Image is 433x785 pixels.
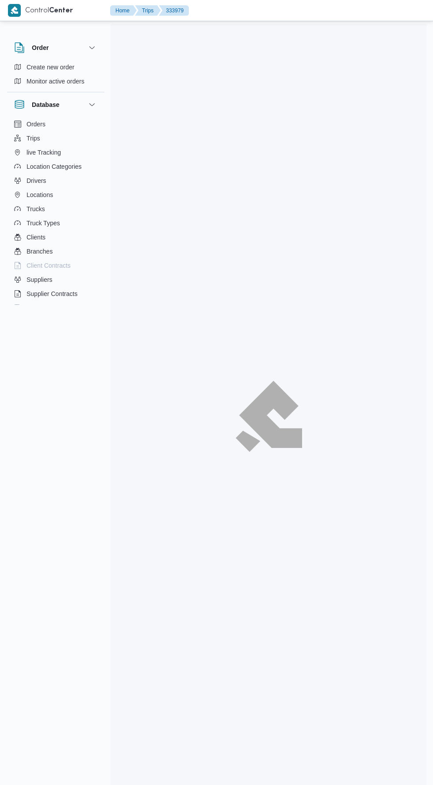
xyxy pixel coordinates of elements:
button: Order [14,42,97,53]
iframe: chat widget [9,750,37,776]
button: Locations [11,188,101,202]
button: Truck Types [11,216,101,230]
span: Client Contracts [27,260,71,271]
h3: Database [32,99,59,110]
span: Supplier Contracts [27,288,77,299]
button: Suppliers [11,273,101,287]
b: Center [49,8,73,14]
button: Client Contracts [11,258,101,273]
button: Clients [11,230,101,244]
button: Branches [11,244,101,258]
span: Drivers [27,175,46,186]
span: Locations [27,190,53,200]
span: Create new order [27,62,74,72]
span: Location Categories [27,161,82,172]
div: Database [7,117,104,308]
span: Branches [27,246,53,257]
span: Monitor active orders [27,76,84,87]
span: Trucks [27,204,45,214]
button: Devices [11,301,101,315]
button: live Tracking [11,145,101,159]
button: Supplier Contracts [11,287,101,301]
span: live Tracking [27,147,61,158]
button: Trips [135,5,161,16]
span: Suppliers [27,274,52,285]
span: Truck Types [27,218,60,228]
span: Devices [27,303,49,313]
span: Clients [27,232,46,243]
img: ILLA Logo [241,386,297,446]
button: Drivers [11,174,101,188]
button: Monitor active orders [11,74,101,88]
span: Trips [27,133,40,144]
button: Create new order [11,60,101,74]
img: X8yXhbKr1z7QwAAAABJRU5ErkJggg== [8,4,21,17]
button: Trucks [11,202,101,216]
button: Database [14,99,97,110]
div: Order [7,60,104,92]
h3: Order [32,42,49,53]
button: Trips [11,131,101,145]
button: Orders [11,117,101,131]
span: Orders [27,119,46,129]
button: Location Categories [11,159,101,174]
button: Home [110,5,137,16]
button: 333979 [159,5,189,16]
